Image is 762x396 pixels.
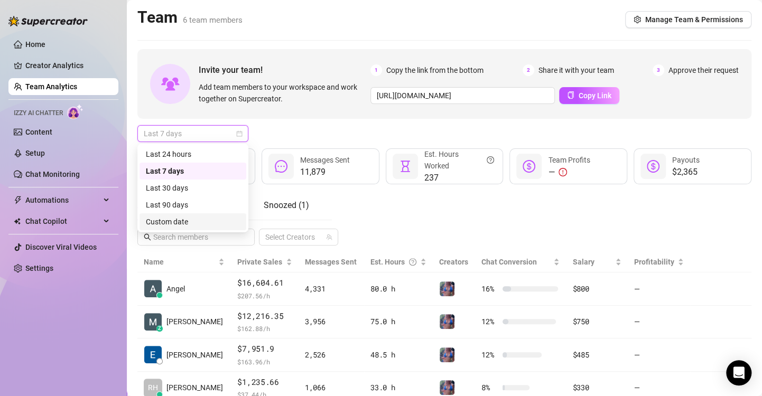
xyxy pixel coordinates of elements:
[146,199,240,211] div: Last 90 days
[140,180,246,196] div: Last 30 days
[237,310,292,323] span: $12,216.35
[146,148,240,160] div: Last 24 hours
[440,281,454,296] img: Jaylie
[300,166,350,178] span: 11,879
[144,313,162,331] img: Matt
[305,382,358,393] div: 1,066
[140,213,246,230] div: Custom date
[25,192,100,209] span: Automations
[326,234,332,240] span: team
[726,360,751,385] div: Open Intercom Messenger
[672,156,700,164] span: Payouts
[148,382,158,393] span: RH
[634,16,641,23] span: setting
[572,349,621,361] div: $485
[183,15,243,25] span: 6 team members
[144,233,151,241] span: search
[572,316,621,327] div: $750
[137,7,243,27] h2: Team
[645,15,743,24] span: Manage Team & Permissions
[144,346,162,363] img: Eunice
[144,280,162,297] img: Angel
[166,349,223,361] span: [PERSON_NAME]
[370,316,426,327] div: 75.0 h
[25,149,45,157] a: Setup
[25,264,53,272] a: Settings
[424,148,495,172] div: Est. Hours Worked
[628,272,690,306] td: —
[140,196,246,213] div: Last 90 days
[559,168,567,176] span: exclamation-circle
[370,382,426,393] div: 33.0 h
[14,108,63,118] span: Izzy AI Chatter
[14,218,21,225] img: Chat Copilot
[523,64,534,76] span: 2
[523,160,535,173] span: dollar-circle
[370,64,382,76] span: 1
[370,283,426,295] div: 80.0 h
[166,316,223,327] span: [PERSON_NAME]
[440,380,454,395] img: Jaylie
[386,64,484,76] span: Copy the link from the bottom
[237,258,282,266] span: Private Sales
[572,382,621,393] div: $330
[370,349,426,361] div: 48.5 h
[25,40,45,49] a: Home
[647,160,659,173] span: dollar-circle
[144,256,216,268] span: Name
[140,163,246,180] div: Last 7 days
[156,325,163,332] div: z
[305,316,358,327] div: 3,956
[67,104,83,119] img: AI Chatter
[146,165,240,177] div: Last 7 days
[672,166,700,178] span: $2,365
[409,256,416,268] span: question-circle
[305,349,358,361] div: 2,526
[481,283,498,295] span: 16 %
[236,130,243,137] span: calendar
[625,11,751,28] button: Manage Team & Permissions
[146,216,240,228] div: Custom date
[634,258,674,266] span: Profitability
[25,213,100,230] span: Chat Copilot
[237,290,292,301] span: $ 207.56 /h
[440,347,454,362] img: Jaylie
[628,338,690,372] td: —
[481,382,498,393] span: 8 %
[305,283,358,295] div: 4,331
[481,316,498,327] span: 12 %
[144,126,242,142] span: Last 7 days
[399,160,412,173] span: hourglass
[572,283,621,295] div: $800
[370,256,417,268] div: Est. Hours
[237,323,292,334] span: $ 162.88 /h
[628,306,690,339] td: —
[166,283,185,295] span: Angel
[237,376,292,389] span: $1,235.66
[140,146,246,163] div: Last 24 hours
[653,64,664,76] span: 3
[559,87,619,104] button: Copy Link
[14,196,22,204] span: thunderbolt
[25,128,52,136] a: Content
[25,170,80,178] a: Chat Monitoring
[25,243,97,251] a: Discover Viral Videos
[199,63,370,77] span: Invite your team!
[433,252,476,272] th: Creators
[153,231,240,243] input: Search members
[440,314,454,329] img: Jaylie
[481,258,537,266] span: Chat Conversion
[579,91,611,100] span: Copy Link
[264,200,309,210] span: Snoozed ( 1 )
[137,252,231,272] th: Name
[424,172,495,184] span: 237
[237,343,292,355] span: $7,951.9
[237,277,292,289] span: $16,604.61
[305,258,357,266] span: Messages Sent
[25,82,77,91] a: Team Analytics
[572,258,594,266] span: Salary
[300,156,350,164] span: Messages Sent
[487,148,494,172] span: question-circle
[538,64,614,76] span: Share it with your team
[166,382,223,393] span: [PERSON_NAME]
